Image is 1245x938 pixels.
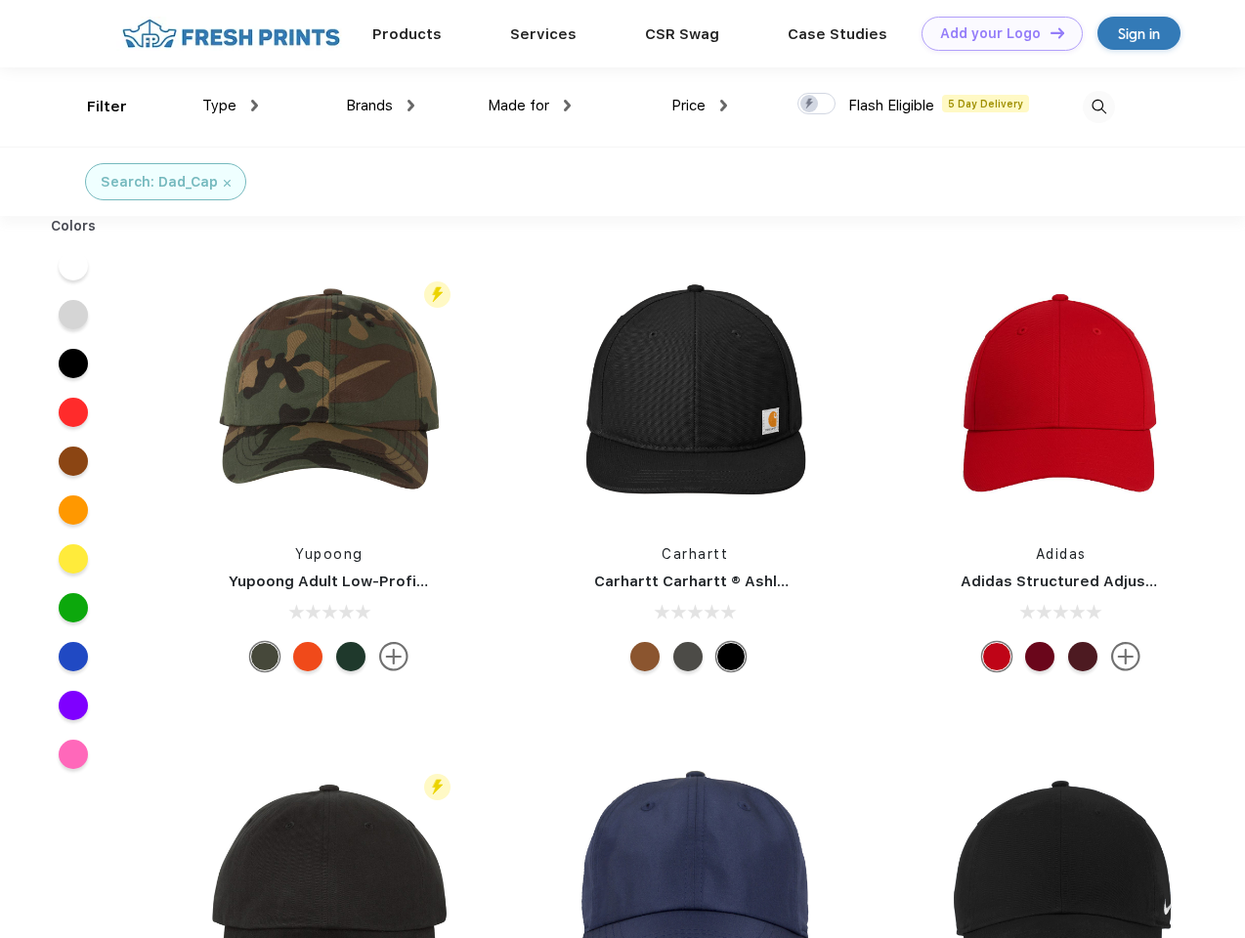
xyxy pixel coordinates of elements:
[564,100,571,111] img: dropdown.png
[250,642,279,671] div: Green Camo
[1083,91,1115,123] img: desktop_search.svg
[293,642,322,671] div: Orange
[716,642,746,671] div: Black
[848,97,934,114] span: Flash Eligible
[931,265,1191,525] img: func=resize&h=266
[940,25,1041,42] div: Add your Logo
[116,17,346,51] img: fo%20logo%202.webp
[1118,22,1160,45] div: Sign in
[1051,27,1064,38] img: DT
[372,25,442,43] a: Products
[1097,17,1181,50] a: Sign in
[87,96,127,118] div: Filter
[720,100,727,111] img: dropdown.png
[424,774,451,800] img: flash_active_toggle.svg
[202,97,236,114] span: Type
[346,97,393,114] span: Brands
[379,642,408,671] img: more.svg
[251,100,258,111] img: dropdown.png
[229,573,589,590] a: Yupoong Adult Low-Profile Cotton Twill Dad Cap
[673,642,703,671] div: Gravel
[408,100,414,111] img: dropdown.png
[224,180,231,187] img: filter_cancel.svg
[101,172,218,192] div: Search: Dad_Cap
[199,265,459,525] img: func=resize&h=266
[1025,642,1054,671] div: Team Collegiate Burgundy
[36,216,111,236] div: Colors
[336,642,365,671] div: Spruce
[1068,642,1097,671] div: Team Maroon
[594,573,837,590] a: Carhartt Carhartt ® Ashland Cap
[982,642,1011,671] div: Team Power Red
[671,97,706,114] span: Price
[488,97,549,114] span: Made for
[961,573,1218,590] a: Adidas Structured Adjustable Cap
[424,281,451,308] img: flash_active_toggle.svg
[1111,642,1140,671] img: more.svg
[630,642,660,671] div: Carhartt Brown
[1036,546,1087,562] a: Adidas
[295,546,364,562] a: Yupoong
[662,546,728,562] a: Carhartt
[565,265,825,525] img: func=resize&h=266
[942,95,1029,112] span: 5 Day Delivery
